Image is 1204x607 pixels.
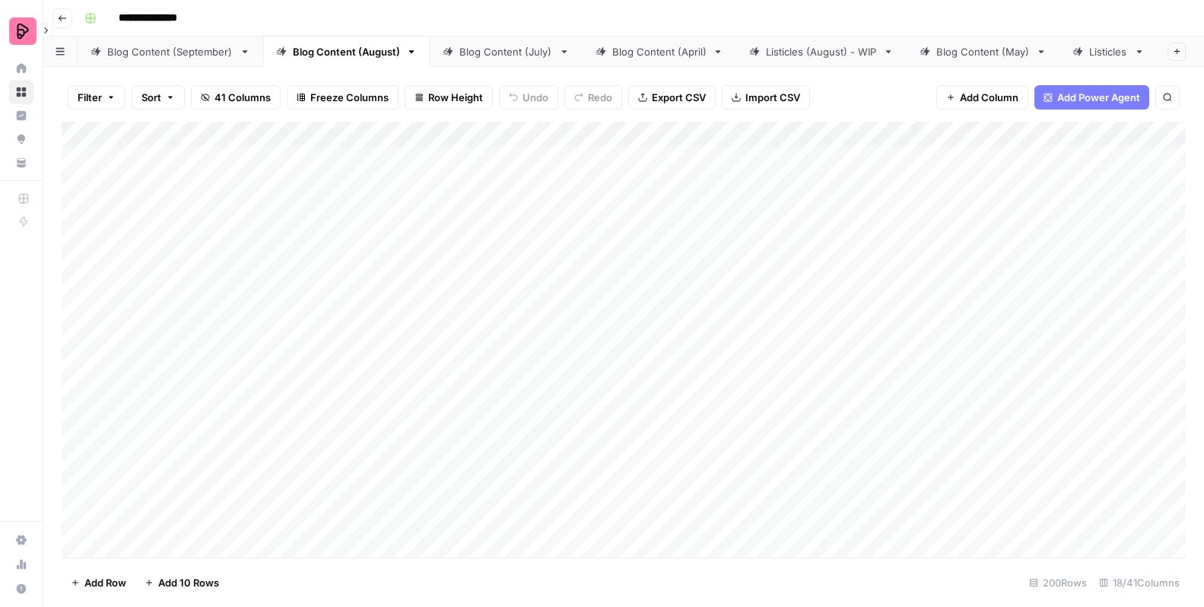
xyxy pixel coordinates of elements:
[9,80,33,104] a: Browse
[9,103,33,128] a: Insights
[523,90,548,105] span: Undo
[263,37,430,67] a: Blog Content (August)
[652,90,706,105] span: Export CSV
[9,56,33,81] a: Home
[1034,85,1149,110] button: Add Power Agent
[132,85,185,110] button: Sort
[107,44,233,59] div: Blog Content (September)
[214,90,271,105] span: 41 Columns
[745,90,800,105] span: Import CSV
[1089,44,1128,59] div: Listicles
[293,44,400,59] div: Blog Content (August)
[459,44,553,59] div: Blog Content (July)
[1093,570,1186,595] div: 18/41 Columns
[1059,37,1158,67] a: Listicles
[936,44,1030,59] div: Blog Content (May)
[722,85,810,110] button: Import CSV
[158,575,219,590] span: Add 10 Rows
[84,575,126,590] span: Add Row
[960,90,1018,105] span: Add Column
[612,44,707,59] div: Blog Content (April)
[9,577,33,601] button: Help + Support
[78,37,263,67] a: Blog Content (September)
[68,85,125,110] button: Filter
[287,85,399,110] button: Freeze Columns
[405,85,493,110] button: Row Height
[141,90,161,105] span: Sort
[9,151,33,175] a: Your Data
[135,570,228,595] button: Add 10 Rows
[766,44,877,59] div: Listicles (August) - WIP
[428,90,483,105] span: Row Height
[9,552,33,577] a: Usage
[9,127,33,151] a: Opportunities
[9,17,37,45] img: Preply Logo
[628,85,716,110] button: Export CSV
[9,528,33,552] a: Settings
[907,37,1059,67] a: Blog Content (May)
[499,85,558,110] button: Undo
[78,90,102,105] span: Filter
[1057,90,1140,105] span: Add Power Agent
[9,12,33,50] button: Workspace: Preply
[430,37,583,67] a: Blog Content (July)
[62,570,135,595] button: Add Row
[588,90,612,105] span: Redo
[564,85,622,110] button: Redo
[936,85,1028,110] button: Add Column
[1023,570,1093,595] div: 200 Rows
[310,90,389,105] span: Freeze Columns
[191,85,281,110] button: 41 Columns
[583,37,736,67] a: Blog Content (April)
[736,37,907,67] a: Listicles (August) - WIP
